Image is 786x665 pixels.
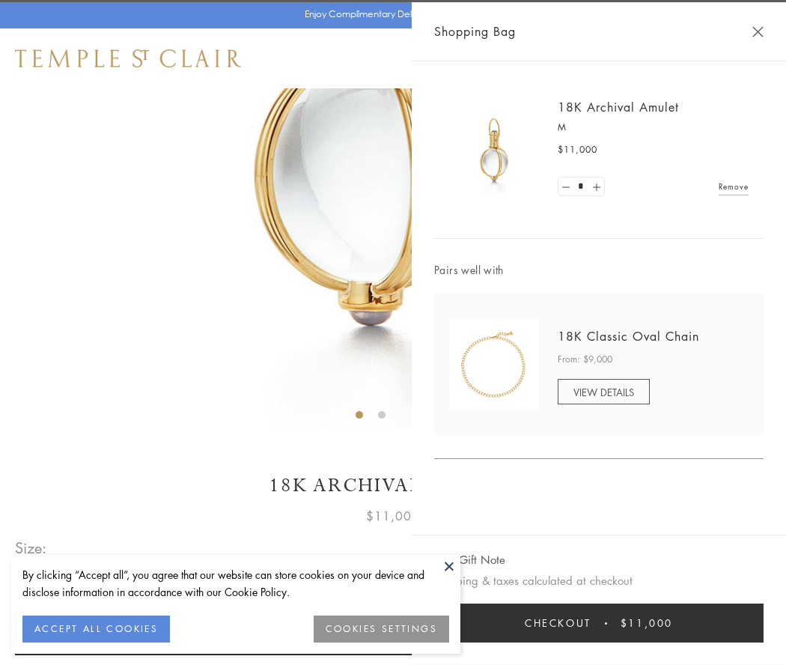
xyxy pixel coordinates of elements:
[434,550,505,569] button: Add Gift Note
[558,99,679,115] a: 18K Archival Amulet
[449,105,539,195] img: 18K Archival Amulet
[434,571,764,590] p: Shipping & taxes calculated at checkout
[719,178,749,195] a: Remove
[305,7,475,22] p: Enjoy Complimentary Delivery & Returns
[525,615,591,631] span: Checkout
[558,177,573,196] a: Set quantity to 0
[314,616,449,643] button: COOKIES SETTINGS
[366,506,420,526] span: $11,000
[434,22,516,41] span: Shopping Bag
[558,379,650,404] a: VIEW DETAILS
[434,261,764,279] span: Pairs well with
[449,320,539,410] img: N88865-OV18
[15,473,771,499] h1: 18K Archival Amulet
[22,616,170,643] button: ACCEPT ALL COOKIES
[558,328,699,344] a: 18K Classic Oval Chain
[752,26,764,37] button: Close Shopping Bag
[434,604,764,643] button: Checkout $11,000
[573,385,634,399] span: VIEW DETAILS
[558,120,749,135] p: M
[15,535,48,560] span: Size:
[588,177,603,196] a: Set quantity to 2
[15,49,241,67] img: Temple St. Clair
[558,352,612,367] span: From: $9,000
[558,142,597,157] span: $11,000
[22,566,449,601] div: By clicking “Accept all”, you agree that our website can store cookies on your device and disclos...
[621,615,673,631] span: $11,000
